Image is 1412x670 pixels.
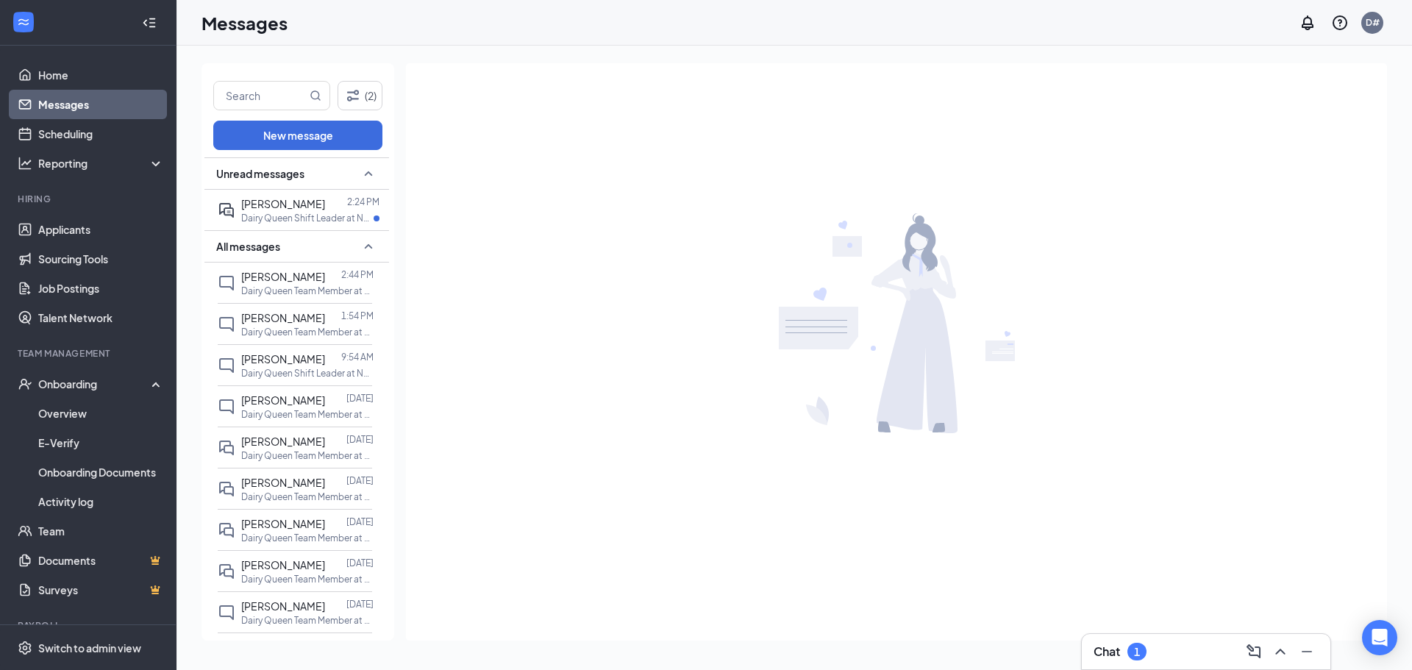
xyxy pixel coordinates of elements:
[241,326,374,338] p: Dairy Queen Team Member at NC - Dairy Queen 159
[218,316,235,333] svg: ChatInactive
[213,121,382,150] button: New message
[38,274,164,303] a: Job Postings
[38,119,164,149] a: Scheduling
[38,399,164,428] a: Overview
[218,480,235,498] svg: DoubleChat
[341,268,374,281] p: 2:44 PM
[38,641,141,655] div: Switch to admin view
[38,303,164,332] a: Talent Network
[241,367,374,379] p: Dairy Queen Shift Leader at NC - Dairy Queen 159
[214,82,307,110] input: Search
[241,270,325,283] span: [PERSON_NAME]
[38,377,151,391] div: Onboarding
[38,60,164,90] a: Home
[38,90,164,119] a: Messages
[1242,640,1266,663] button: ComposeMessage
[218,439,235,457] svg: DoubleChat
[216,166,304,181] span: Unread messages
[1245,643,1263,660] svg: ComposeMessage
[1094,644,1120,660] h3: Chat
[218,563,235,580] svg: DoubleChat
[341,310,374,322] p: 1:54 PM
[346,433,374,446] p: [DATE]
[241,476,325,489] span: [PERSON_NAME]
[18,377,32,391] svg: UserCheck
[18,347,161,360] div: Team Management
[38,428,164,457] a: E-Verify
[241,449,374,462] p: Dairy Queen Team Member at NC - Dairy Queen 159
[218,202,235,219] svg: ActiveDoubleChat
[241,435,325,448] span: [PERSON_NAME]
[346,557,374,569] p: [DATE]
[218,274,235,292] svg: ChatInactive
[346,516,374,528] p: [DATE]
[241,573,374,585] p: Dairy Queen Team Member at NC - Dairy Queen 159
[38,457,164,487] a: Onboarding Documents
[346,598,374,610] p: [DATE]
[218,604,235,621] svg: ChatInactive
[18,641,32,655] svg: Settings
[1298,643,1316,660] svg: Minimize
[241,558,325,571] span: [PERSON_NAME]
[241,599,325,613] span: [PERSON_NAME]
[241,212,374,224] p: Dairy Queen Shift Leader at NC - Dairy Queen 159
[202,10,288,35] h1: Messages
[241,352,325,366] span: [PERSON_NAME]
[38,575,164,605] a: SurveysCrown
[344,87,362,104] svg: Filter
[1134,646,1140,658] div: 1
[218,398,235,416] svg: ChatInactive
[218,521,235,539] svg: DoubleChat
[241,517,325,530] span: [PERSON_NAME]
[241,408,374,421] p: Dairy Queen Team Member at NC - Dairy Queen 159
[38,156,165,171] div: Reporting
[18,156,32,171] svg: Analysis
[1299,14,1316,32] svg: Notifications
[346,474,374,487] p: [DATE]
[241,393,325,407] span: [PERSON_NAME]
[241,197,325,210] span: [PERSON_NAME]
[38,215,164,244] a: Applicants
[1331,14,1349,32] svg: QuestionInfo
[346,639,374,652] p: [DATE]
[1295,640,1319,663] button: Minimize
[38,516,164,546] a: Team
[310,90,321,101] svg: MagnifyingGlass
[1366,16,1380,29] div: D#
[241,311,325,324] span: [PERSON_NAME]
[18,619,161,632] div: Payroll
[241,614,374,627] p: Dairy Queen Team Member at NC - Dairy Queen 159
[241,532,374,544] p: Dairy Queen Team Member at NC - Dairy Queen 159
[347,196,379,208] p: 2:24 PM
[241,285,374,297] p: Dairy Queen Team Member at NC - Dairy Queen 159
[216,239,280,254] span: All messages
[16,15,31,29] svg: WorkstreamLogo
[38,244,164,274] a: Sourcing Tools
[142,15,157,30] svg: Collapse
[341,351,374,363] p: 9:54 AM
[241,491,374,503] p: Dairy Queen Team Member at NC - Dairy Queen 159
[1362,620,1397,655] div: Open Intercom Messenger
[346,392,374,405] p: [DATE]
[38,546,164,575] a: DocumentsCrown
[360,165,377,182] svg: SmallChevronUp
[1272,643,1289,660] svg: ChevronUp
[1269,640,1292,663] button: ChevronUp
[360,238,377,255] svg: SmallChevronUp
[18,193,161,205] div: Hiring
[38,487,164,516] a: Activity log
[218,357,235,374] svg: ChatInactive
[338,81,382,110] button: Filter (2)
